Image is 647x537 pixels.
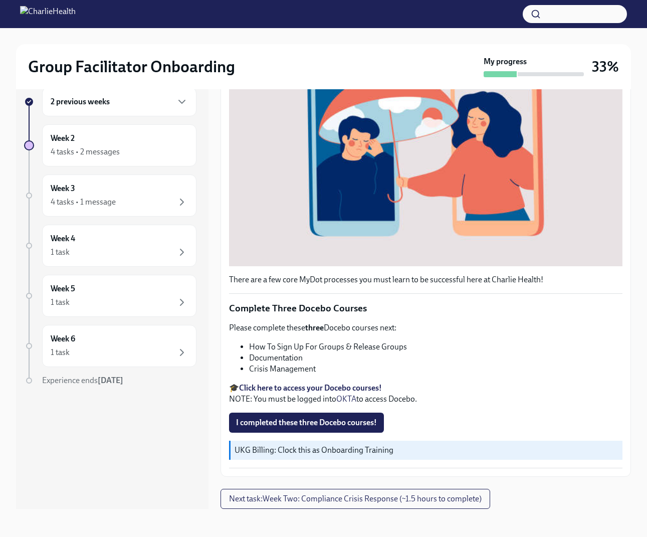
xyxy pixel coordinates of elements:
div: 1 task [51,347,70,358]
p: Please complete these Docebo courses next: [229,322,622,333]
h2: Group Facilitator Onboarding [28,57,235,77]
h6: Week 4 [51,233,75,244]
a: Week 51 task [24,275,196,317]
h6: Week 3 [51,183,75,194]
img: CharlieHealth [20,6,76,22]
a: OKTA [336,394,356,404]
strong: [DATE] [98,376,123,385]
li: Documentation [249,352,622,364]
div: 2 previous weeks [42,87,196,116]
div: 1 task [51,297,70,308]
h6: 2 previous weeks [51,96,110,107]
h6: Week 5 [51,283,75,294]
p: UKG Billing: Clock this as Onboarding Training [235,445,618,456]
a: Week 41 task [24,225,196,267]
span: I completed these three Docebo courses! [236,418,377,428]
h6: Week 2 [51,133,75,144]
span: Experience ends [42,376,123,385]
h3: 33% [592,58,619,76]
li: Crisis Management [249,364,622,375]
button: I completed these three Docebo courses! [229,413,384,433]
div: 4 tasks • 2 messages [51,146,120,157]
p: There are a few core MyDot processes you must learn to be successful here at Charlie Health! [229,274,622,285]
a: Week 24 tasks • 2 messages [24,124,196,166]
p: 🎓 NOTE: You must be logged into to access Docebo. [229,383,622,405]
a: Week 61 task [24,325,196,367]
a: Week 34 tasks • 1 message [24,174,196,217]
button: Zoom image [229,4,622,266]
div: 4 tasks • 1 message [51,197,116,208]
h6: Week 6 [51,333,75,344]
button: Next task:Week Two: Compliance Crisis Response (~1.5 hours to complete) [221,489,490,509]
strong: three [305,323,324,332]
strong: My progress [484,56,527,67]
li: How To Sign Up For Groups & Release Groups [249,341,622,352]
a: Click here to access your Docebo courses! [239,383,382,393]
div: 1 task [51,247,70,258]
span: Next task : Week Two: Compliance Crisis Response (~1.5 hours to complete) [229,494,482,504]
p: Complete Three Docebo Courses [229,302,622,315]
